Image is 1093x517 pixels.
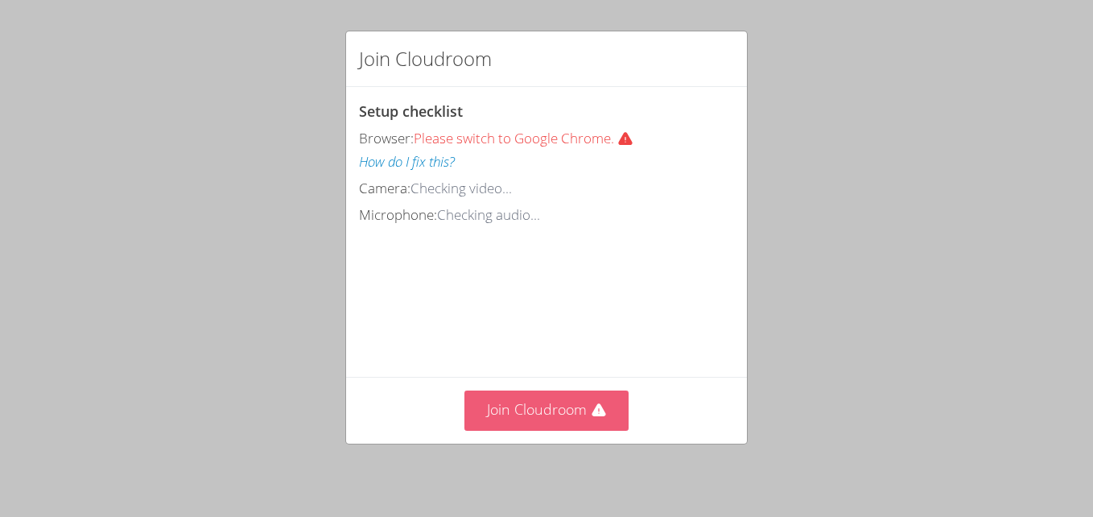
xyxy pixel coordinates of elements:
button: Join Cloudroom [464,391,629,430]
span: Camera: [359,179,410,197]
span: Microphone: [359,205,437,224]
span: Browser: [359,129,414,147]
span: Please switch to Google Chrome. [414,129,646,147]
span: Checking video... [410,179,512,197]
button: How do I fix this? [359,151,455,174]
h2: Join Cloudroom [359,44,492,73]
span: Setup checklist [359,101,463,121]
span: Checking audio... [437,205,540,224]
